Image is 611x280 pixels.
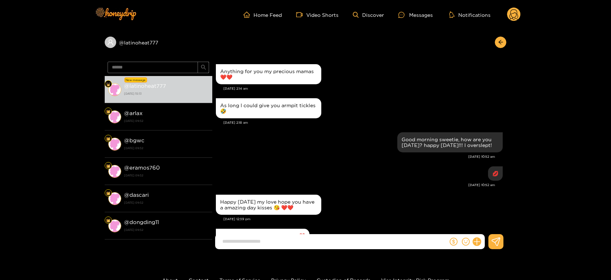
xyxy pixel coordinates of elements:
div: Anything for you my precious mamas ❤️❤️ [220,68,317,80]
img: conversation [108,110,121,123]
img: conversation [108,165,121,178]
span: smile [462,238,470,246]
span: home [243,11,254,18]
strong: @ arlax [124,110,143,116]
span: user [107,39,114,46]
strong: [DATE] 09:52 [124,199,209,206]
img: conversation [108,192,121,205]
span: dollar [450,238,458,246]
strong: @ dongding11 [124,219,159,225]
button: dollar [448,236,459,247]
strong: [DATE] 09:52 [124,118,209,124]
img: Fan Level [106,137,110,141]
img: conversation [108,219,121,232]
div: [DATE] 12:39 pm [223,217,503,222]
span: arrow-left [498,39,503,46]
div: Aug. 24, 12:39 pm [216,229,309,243]
img: conversation [108,83,121,96]
strong: @ eramos760 [124,165,160,171]
a: Home Feed [243,11,282,18]
strong: @ dascari [124,192,149,198]
div: [DATE] 10:52 am [216,154,495,159]
div: [DATE] 2:18 am [223,120,503,125]
strong: [DATE] 15:13 [124,90,209,97]
span: video-camera [296,11,306,18]
div: @latinoheat777 [105,37,212,48]
img: Fan Level [106,109,110,114]
div: Aug. 24, 10:52 am [488,166,503,181]
div: [DATE] 2:14 am [223,86,503,91]
a: Discover [353,12,384,18]
strong: [DATE] 09:52 [124,172,209,179]
div: New message [124,77,147,82]
div: [DATE] 10:52 am [216,182,495,188]
div: As long I could give you armpit tickles 🤣 [220,103,317,114]
div: 💋 [492,171,498,176]
span: search [201,65,206,71]
div: Messages [398,11,433,19]
img: Fan Level [106,164,110,168]
div: Happy [DATE] my love hope you have a amazing day kisses 😘 ❤️❤️ [220,199,317,210]
strong: @ latinoheat777 [124,83,166,89]
strong: [DATE] 09:52 [124,145,209,151]
strong: [DATE] 09:52 [124,227,209,233]
div: I’m always better with you love ❤️ [220,233,305,239]
img: Fan Level [106,82,110,86]
strong: @ bgwc [124,137,145,143]
div: Aug. 24, 12:39 pm [216,195,321,215]
img: conversation [108,138,121,151]
img: Fan Level [106,191,110,195]
div: Good morning sweetie, how are you [DATE]? happy [DATE]!!! I overslept! [402,137,498,148]
img: Fan Level [106,218,110,223]
div: Aug. 24, 10:52 am [397,132,503,152]
button: Notifications [447,11,493,18]
div: Aug. 24, 2:14 am [216,64,321,84]
div: Aug. 24, 2:18 am [216,98,321,118]
a: Video Shorts [296,11,338,18]
button: search [198,62,209,73]
button: arrow-left [495,37,506,48]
